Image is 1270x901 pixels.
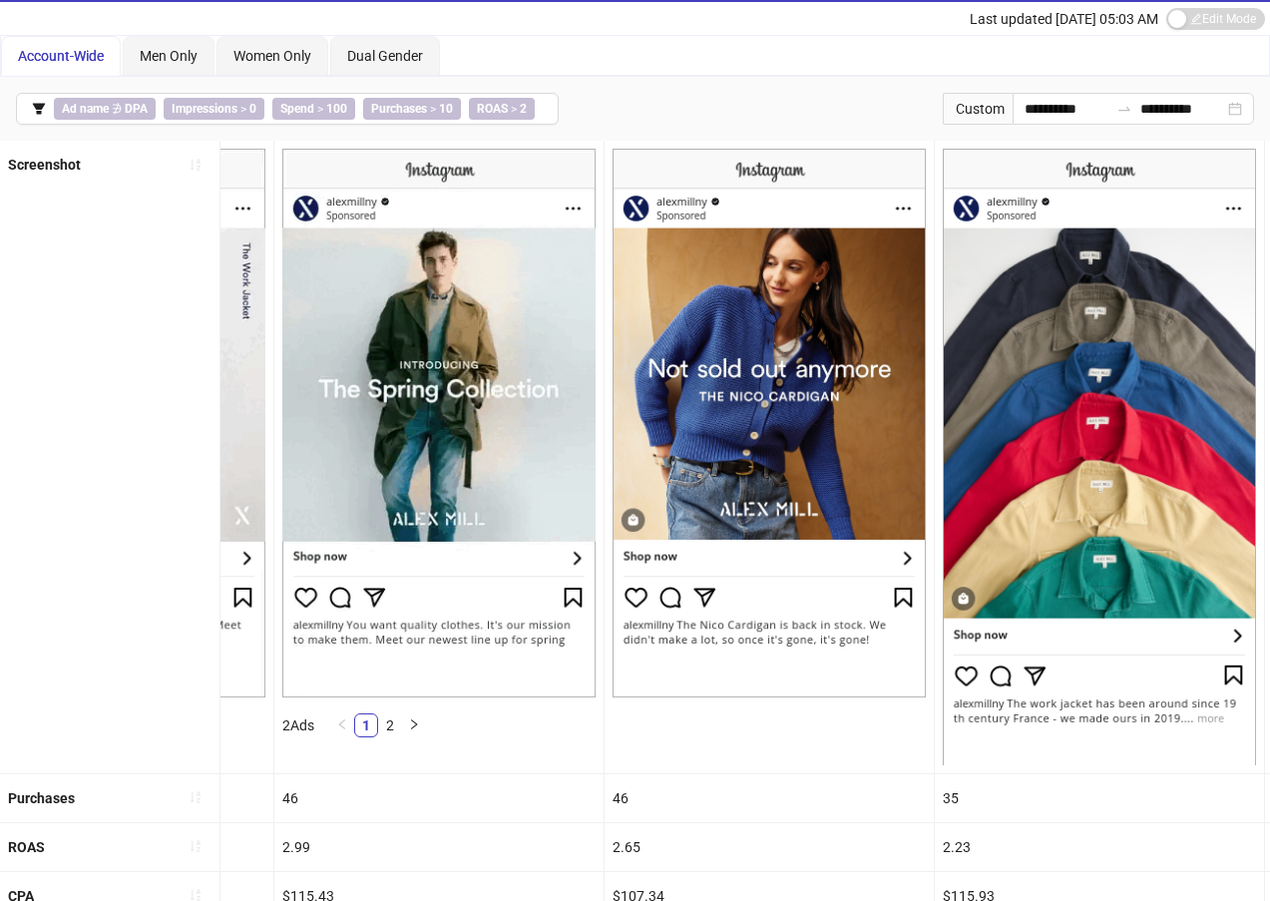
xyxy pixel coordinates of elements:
[274,823,604,871] div: 2.99
[282,149,596,697] img: Screenshot 120215909085830579
[408,718,420,730] span: right
[8,157,81,173] b: Screenshot
[605,823,934,871] div: 2.65
[336,718,348,730] span: left
[935,823,1264,871] div: 2.23
[402,713,426,737] button: right
[935,774,1264,822] div: 35
[402,713,426,737] li: Next Page
[1116,101,1132,117] span: to
[469,98,535,120] span: >
[8,790,75,806] b: Purchases
[354,713,378,737] li: 1
[613,149,926,697] img: Screenshot 120216469481020579
[164,98,264,120] span: >
[379,714,401,736] a: 2
[1116,101,1132,117] span: swap-right
[605,774,934,822] div: 46
[18,48,104,64] span: Account-Wide
[943,93,1013,125] div: Custom
[347,48,423,64] span: Dual Gender
[477,102,508,116] b: ROAS
[8,839,45,855] b: ROAS
[16,93,559,125] button: Ad name ∌ DPAImpressions > 0Spend > 100Purchases > 10ROAS > 2
[330,713,354,737] button: left
[363,98,461,120] span: >
[125,102,148,116] b: DPA
[32,102,46,116] span: filter
[62,102,109,116] b: Ad name
[943,149,1256,764] img: Screenshot 120222800643570579
[439,102,453,116] b: 10
[140,48,198,64] span: Men Only
[371,102,427,116] b: Purchases
[378,713,402,737] li: 2
[172,102,237,116] b: Impressions
[189,790,203,804] span: sort-ascending
[326,102,347,116] b: 100
[282,717,314,733] span: 2 Ads
[189,158,203,172] span: sort-ascending
[355,714,377,736] a: 1
[274,774,604,822] div: 46
[280,102,314,116] b: Spend
[330,713,354,737] li: Previous Page
[249,102,256,116] b: 0
[272,98,355,120] span: >
[54,98,156,120] span: ∌
[233,48,311,64] span: Women Only
[520,102,527,116] b: 2
[189,839,203,853] span: sort-ascending
[970,11,1158,27] span: Last updated [DATE] 05:03 AM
